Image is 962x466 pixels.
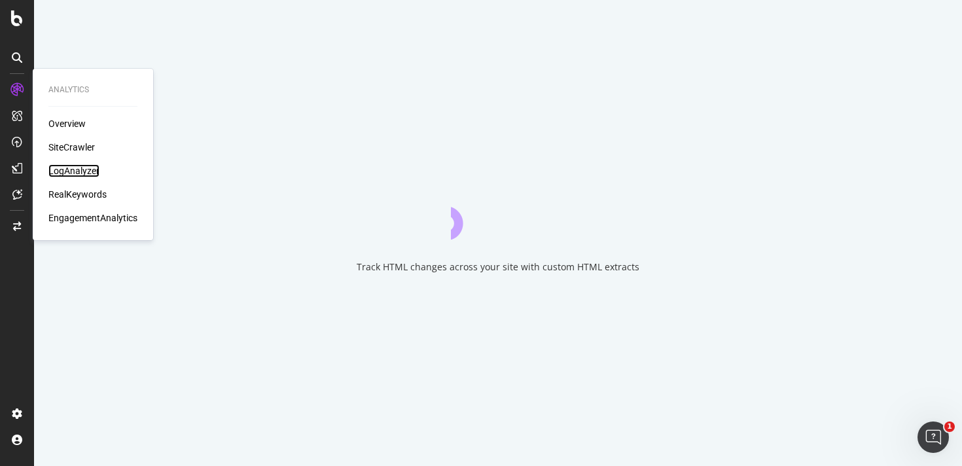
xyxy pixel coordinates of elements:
iframe: Intercom live chat [917,421,949,453]
span: 1 [944,421,955,432]
a: LogAnalyzer [48,164,99,177]
div: animation [451,192,545,240]
a: Overview [48,117,86,130]
div: Analytics [48,84,137,96]
div: Track HTML changes across your site with custom HTML extracts [357,260,639,274]
a: RealKeywords [48,188,107,201]
a: EngagementAnalytics [48,211,137,224]
a: SiteCrawler [48,141,95,154]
